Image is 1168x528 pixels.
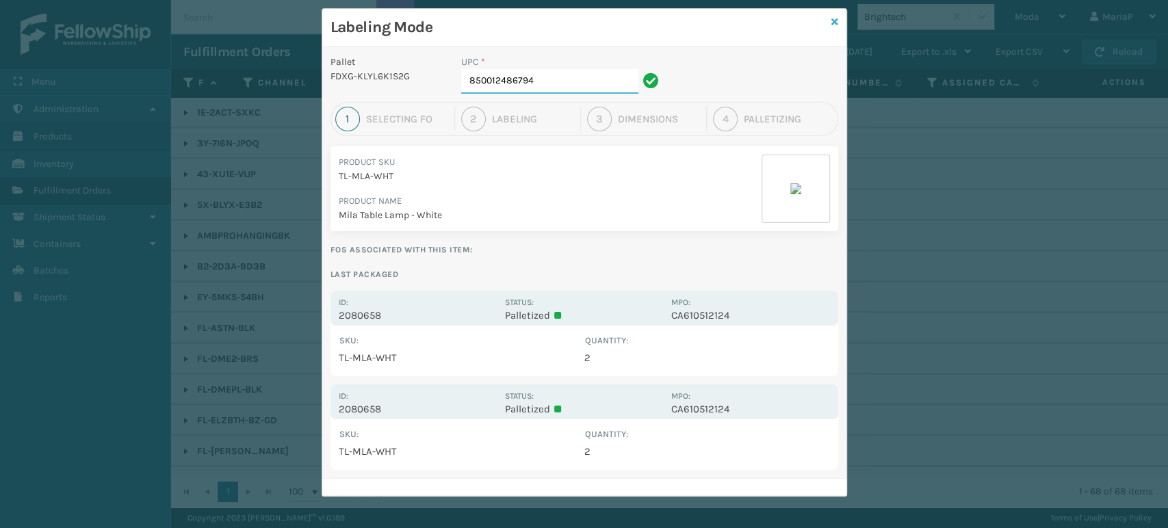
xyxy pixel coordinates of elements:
[330,55,445,69] p: Pallet
[339,157,395,167] label: Product Sku
[339,309,497,321] p: 2080658
[330,266,838,282] label: Last Packaged
[339,427,584,441] th: SKU :
[366,113,448,125] div: Selecting FO
[584,441,830,462] td: 2
[584,334,830,347] th: Quantity :
[492,113,574,125] div: Labeling
[339,334,584,347] th: SKU :
[505,309,663,321] p: Palletized
[461,107,486,131] div: 2
[339,391,348,401] label: Id:
[339,208,762,222] p: Mila Table Lamp - White
[587,107,612,131] div: 3
[618,113,700,125] div: Dimensions
[339,347,584,368] td: TL-MLA-WHT
[505,391,534,401] label: Status:
[790,183,801,194] img: 51104088640_40f294f443_o-scaled-700x700.jpg
[505,298,534,307] label: Status:
[335,107,360,131] div: 1
[584,347,830,368] td: 2
[671,391,690,401] label: MPO:
[339,298,348,307] label: Id:
[339,169,762,183] p: TL-MLA-WHT
[330,17,826,38] h3: Labeling Mode
[330,241,838,258] label: FOs associated with this item:
[461,55,485,69] label: UPC
[671,403,829,415] p: CA610512124
[339,196,402,206] label: Product Name
[744,113,833,125] div: Palletizing
[671,309,829,321] p: CA610512124
[339,441,584,462] td: TL-MLA-WHT
[584,427,830,441] th: Quantity :
[671,298,690,307] label: MPO:
[713,107,738,131] div: 4
[330,69,445,83] p: FDXG-KLYL6K1S2G
[505,403,663,415] p: Palletized
[339,403,497,415] p: 2080658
